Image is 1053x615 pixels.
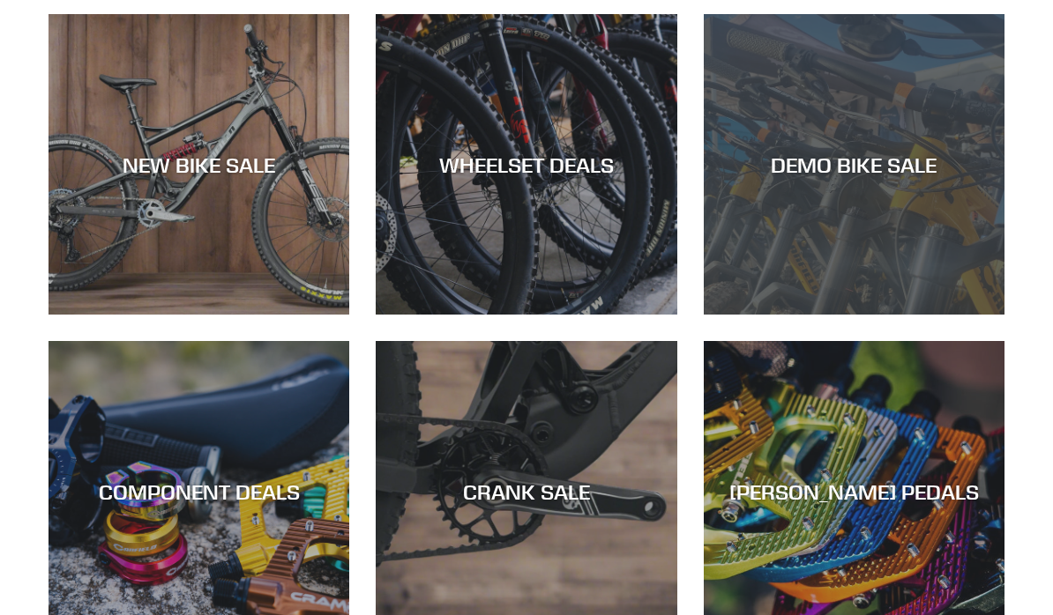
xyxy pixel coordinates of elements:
[49,15,349,315] a: NEW BIKE SALE
[376,15,676,315] a: WHEELSET DEALS
[704,15,1004,315] a: DEMO BIKE SALE
[704,152,1004,178] div: DEMO BIKE SALE
[704,480,1004,506] div: [PERSON_NAME] PEDALS
[49,152,349,178] div: NEW BIKE SALE
[376,152,676,178] div: WHEELSET DEALS
[49,480,349,506] div: COMPONENT DEALS
[376,480,676,506] div: CRANK SALE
